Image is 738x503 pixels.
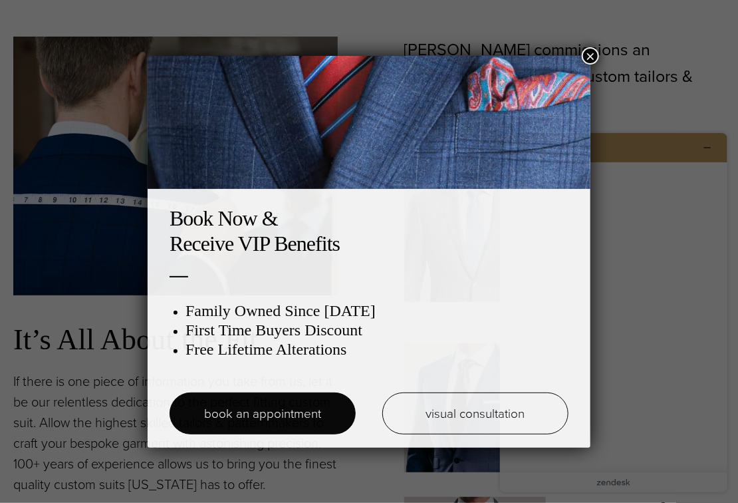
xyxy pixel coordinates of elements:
[185,321,568,340] h3: First Time Buyers Discount
[185,340,568,359] h3: Free Lifetime Alterations
[28,9,63,21] span: 1 new
[170,206,568,257] h2: Book Now & Receive VIP Benefits
[207,16,229,35] button: Minimize widget
[185,301,568,321] h3: Family Owned Since [DATE]
[582,47,599,65] button: Close
[170,393,356,434] a: book an appointment
[382,393,568,434] a: visual consultation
